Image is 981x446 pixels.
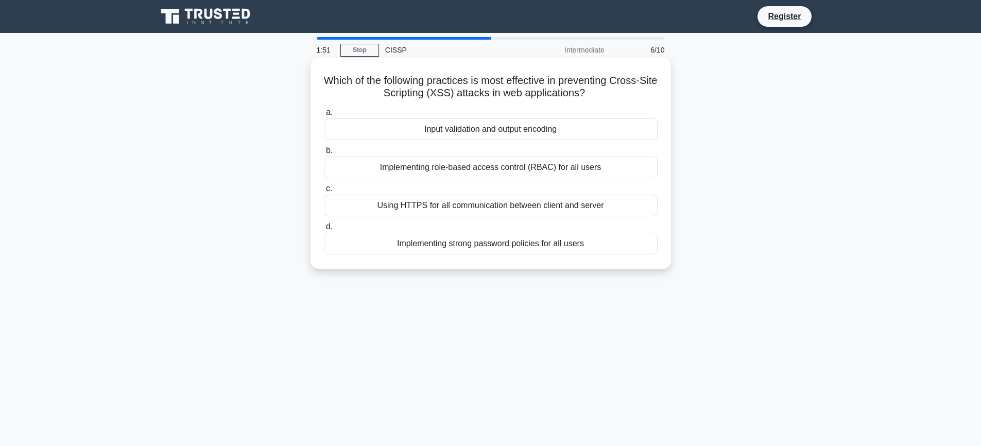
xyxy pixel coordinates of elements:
[326,184,332,193] span: c.
[323,74,659,100] h5: Which of the following practices is most effective in preventing Cross-Site Scripting (XSS) attac...
[521,40,611,60] div: Intermediate
[326,108,333,116] span: a.
[324,195,658,216] div: Using HTTPS for all communication between client and server
[340,44,379,57] a: Stop
[324,118,658,140] div: Input validation and output encoding
[326,146,333,155] span: b.
[611,40,671,60] div: 6/10
[762,10,807,23] a: Register
[379,40,521,60] div: CISSP
[311,40,340,60] div: 1:51
[324,157,658,178] div: Implementing role-based access control (RBAC) for all users
[326,222,333,231] span: d.
[324,233,658,254] div: Implementing strong password policies for all users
